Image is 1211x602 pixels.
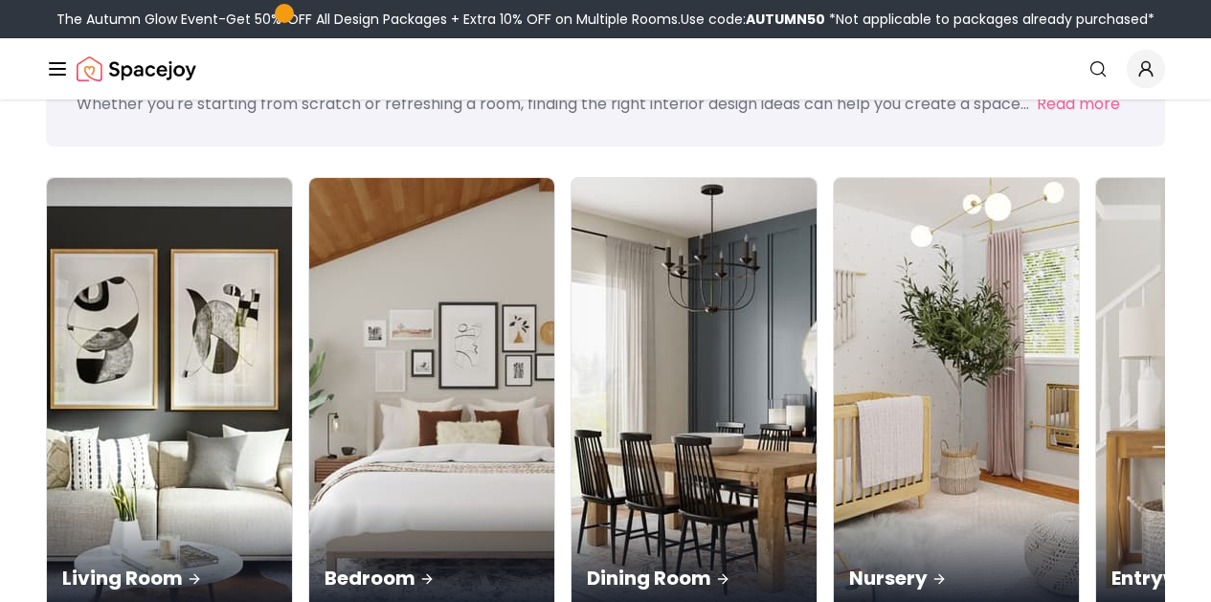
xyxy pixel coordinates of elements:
span: *Not applicable to packages already purchased* [825,10,1155,29]
p: Living Room [62,565,277,591]
p: Nursery [849,565,1064,591]
a: Spacejoy [77,50,196,88]
p: Bedroom [325,565,539,591]
img: Spacejoy Logo [77,50,196,88]
span: Use code: [681,10,825,29]
b: AUTUMN50 [746,10,825,29]
button: Read more [1037,93,1120,116]
nav: Global [46,38,1165,100]
div: The Autumn Glow Event-Get 50% OFF All Design Packages + Extra 10% OFF on Multiple Rooms. [56,10,1155,29]
p: Dining Room [587,565,801,591]
p: Whether you're starting from scratch or refreshing a room, finding the right interior design idea... [77,93,1029,115]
